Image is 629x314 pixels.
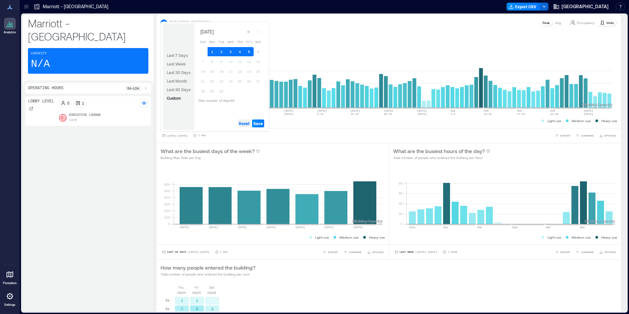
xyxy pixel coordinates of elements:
[254,27,263,37] button: Go to next month
[1,267,19,287] a: Floorplans
[577,20,594,25] p: Occupancy
[254,67,263,76] button: 20
[252,119,264,127] button: Save
[254,57,263,66] button: 13
[2,16,18,36] a: Analytics
[168,222,170,226] tspan: 0
[167,53,188,58] span: Last 7 Days
[542,20,550,25] p: Peak
[342,249,363,255] button: COMPARE
[398,191,402,195] tspan: 60
[167,87,190,92] span: Last 90 Days
[167,62,186,66] span: Last Week
[198,77,208,86] button: 21
[484,109,489,112] text: AUG
[226,67,235,76] button: 17
[161,249,211,255] button: Last 90 Days |[DATE]-[DATE]
[164,209,170,213] tspan: 200
[555,20,561,25] p: Avg
[167,134,188,137] span: [DATE] - [DATE]
[217,87,226,96] button: 30
[246,40,252,44] span: Fri
[181,298,183,302] text: 1
[218,40,224,44] span: Tue
[562,3,609,10] span: [GEOGRAPHIC_DATA]
[211,307,214,311] text: 3
[581,134,594,138] span: COMPARE
[165,94,182,102] button: Custom
[369,235,385,240] p: Heavy use
[254,77,263,86] button: 27
[244,77,254,86] button: 26
[284,109,293,112] text: [DATE]
[226,47,235,56] button: 3
[340,235,359,240] p: Medium use
[554,132,572,139] button: EXPORT
[196,307,198,311] text: 9
[165,51,189,59] button: Last 7 Days
[551,1,611,12] button: [GEOGRAPHIC_DATA]
[546,226,551,229] text: 4pm
[217,67,226,76] button: 16
[217,37,226,46] th: Tuesday
[208,87,217,96] button: 29
[167,96,181,100] span: Custom
[253,121,263,126] span: Save
[164,189,170,193] tspan: 500
[208,57,217,66] button: 8
[384,109,393,112] text: [DATE]
[384,113,392,116] text: 20-26
[165,77,189,85] button: Last Month
[199,98,235,102] span: Max number of days: 93
[254,47,263,56] button: 6
[167,79,187,83] span: Last Month
[161,147,255,155] p: What are the busiest days of the week?
[208,67,217,76] button: 15
[198,37,208,46] th: Sunday
[209,40,215,44] span: Mon
[560,134,570,138] span: EXPORT
[581,250,594,254] span: COMPARE
[604,250,616,254] span: OPTIONS
[244,37,254,46] th: Friday
[198,67,208,76] button: 14
[28,99,54,104] p: Lobby Level
[180,226,189,229] text: [DATE]
[584,113,593,116] text: [DATE]
[398,201,402,205] tspan: 40
[393,155,490,160] p: Total number of people who entered the building per Hour
[165,306,169,311] p: 6a
[255,40,261,44] span: Sat
[484,113,492,116] text: 10-16
[28,16,148,43] p: Marriott - [GEOGRAPHIC_DATA]
[208,37,217,46] th: Monday
[315,235,329,240] p: Light use
[67,100,69,106] p: 0
[328,250,338,254] span: EXPORT
[244,27,254,37] button: Go to previous month
[398,181,402,185] tspan: 80
[198,28,215,36] div: [DATE]
[284,113,293,116] text: [DATE]
[550,109,555,112] text: AUG
[196,298,198,302] text: 1
[443,226,448,229] text: 4am
[226,77,235,86] button: 24
[372,250,384,254] span: OPTIONS
[254,37,263,46] th: Saturday
[165,298,169,303] p: 5a
[512,226,518,229] text: 12pm
[239,121,249,126] span: Reset
[164,215,170,219] tspan: 100
[164,182,170,186] tspan: 600
[580,226,585,229] text: 8pm
[398,212,402,216] tspan: 20
[244,47,254,56] button: 5
[400,222,402,226] tspan: 0
[165,60,187,68] button: Last Week
[177,290,186,295] p: 09/04
[235,57,244,66] button: 11
[606,20,614,25] p: Visits
[560,250,570,254] span: EXPORT
[165,86,192,93] button: Last 90 Days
